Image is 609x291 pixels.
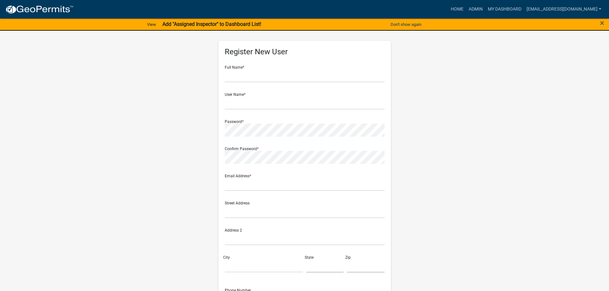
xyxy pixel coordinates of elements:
a: Home [448,3,466,15]
a: My Dashboard [485,3,524,15]
button: Don't show again [388,19,424,30]
a: [EMAIL_ADDRESS][DOMAIN_NAME] [524,3,604,15]
span: × [600,19,604,27]
strong: Add "Assigned Inspector" to Dashboard List! [162,21,261,27]
a: Admin [466,3,485,15]
a: View [144,19,159,30]
h5: Register New User [225,47,385,57]
button: Close [600,19,604,27]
